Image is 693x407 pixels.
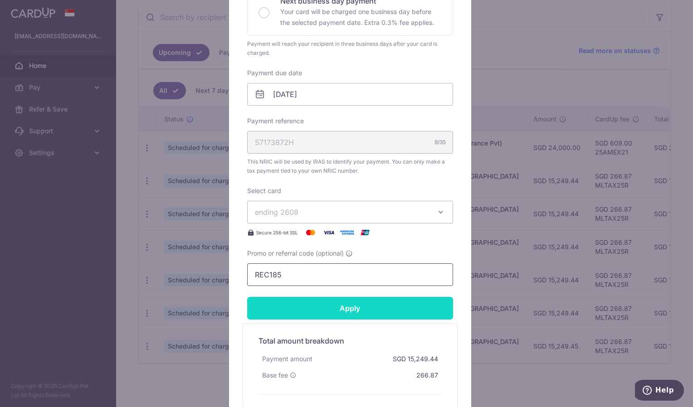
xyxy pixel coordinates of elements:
span: ending 2608 [255,208,298,217]
img: American Express [338,227,356,238]
span: Base fee [262,371,288,380]
img: UnionPay [356,227,374,238]
div: 9/35 [434,138,446,147]
p: Your card will be charged one business day before the selected payment date. Extra 0.3% fee applies. [280,6,442,28]
button: ending 2608 [247,201,453,223]
img: Mastercard [302,227,320,238]
div: SGD 15,249.44 [389,351,442,367]
span: Promo or referral code (optional) [247,249,344,258]
input: Apply [247,297,453,320]
label: Payment reference [247,116,304,126]
span: This NRIC will be used by IRAS to identify your payment. You can only make a tax payment tied to ... [247,157,453,175]
div: 266.87 [413,367,442,383]
span: Secure 256-bit SSL [256,229,298,236]
h5: Total amount breakdown [259,335,442,346]
input: DD / MM / YYYY [247,83,453,106]
img: Visa [320,227,338,238]
label: Payment due date [247,68,302,78]
label: Select card [247,186,281,195]
div: Payment will reach your recipient in three business days after your card is charged. [247,39,453,58]
iframe: Opens a widget where you can find more information [635,380,684,402]
div: Payment amount [259,351,316,367]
